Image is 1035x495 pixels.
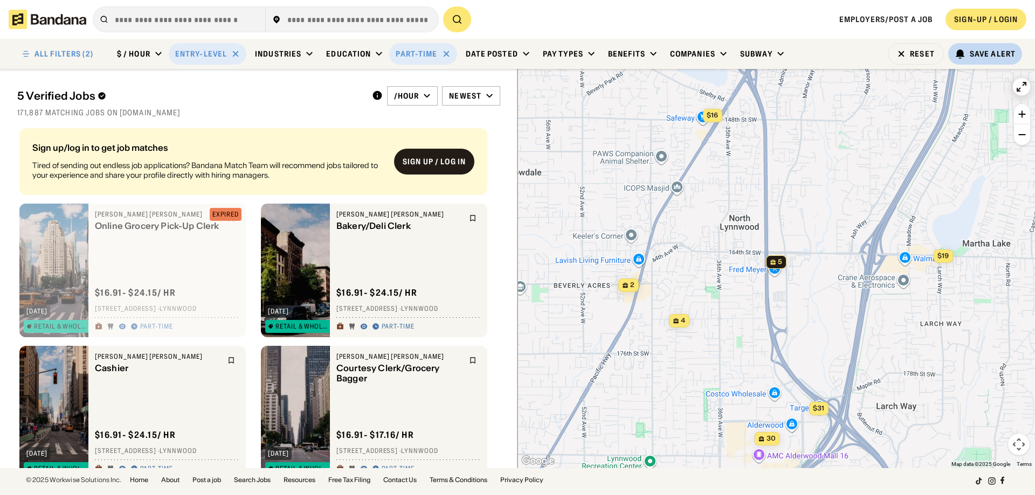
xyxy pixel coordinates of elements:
div: Tired of sending out endless job applications? Bandana Match Team will recommend jobs tailored to... [32,161,385,180]
div: [PERSON_NAME] [PERSON_NAME] [336,352,463,361]
span: $31 [813,404,824,412]
div: [PERSON_NAME] [PERSON_NAME] [95,352,221,361]
div: SIGN-UP / LOGIN [954,15,1018,24]
div: [DATE] [26,450,47,457]
div: Courtesy Clerk/Grocery Bagger [336,363,463,384]
div: Save Alert [970,49,1016,59]
span: 4 [681,316,685,325]
div: [DATE] [268,308,289,315]
div: Industries [255,49,301,59]
div: /hour [394,91,419,101]
img: Bandana logotype [9,10,86,29]
div: Date Posted [466,49,518,59]
div: Retail & Wholesale [275,465,330,472]
div: Newest [449,91,481,101]
a: Contact Us [383,477,417,483]
a: Free Tax Filing [328,477,370,483]
div: [STREET_ADDRESS] · Lynnwood [336,305,481,313]
div: ALL FILTERS (2) [34,50,93,58]
div: Part-time [396,49,437,59]
div: EXPIRED [212,211,239,218]
a: Open this area in Google Maps (opens a new window) [520,454,556,468]
div: Reset [910,50,935,58]
div: Education [326,49,371,59]
span: $16 [707,111,718,119]
a: About [161,477,180,483]
div: grid [17,124,500,468]
div: Part-time [382,323,415,331]
a: Resources [284,477,315,483]
div: 171,887 matching jobs on [DOMAIN_NAME] [17,108,500,117]
div: Pay Types [543,49,583,59]
span: 30 [767,434,776,443]
img: Google [520,454,556,468]
div: Benefits [608,49,645,59]
button: Map camera controls [1008,434,1030,455]
div: Sign up/log in to get job matches [32,143,385,152]
div: [STREET_ADDRESS] · Lynnwood [95,447,239,456]
div: Subway [740,49,772,59]
a: Post a job [192,477,221,483]
div: $ 16.91 - $17.16 / hr [336,429,414,441]
div: $ / hour [117,49,150,59]
div: Sign up / Log in [403,157,466,166]
div: $ 16.91 - $24.15 / hr [336,287,417,298]
span: Map data ©2025 Google [951,461,1010,467]
a: Terms & Conditions [430,477,487,483]
div: Companies [670,49,715,59]
div: [DATE] [268,450,289,457]
span: $19 [937,252,949,260]
div: $ 16.91 - $24.15 / hr [95,429,176,441]
a: Terms (opens in new tab) [1017,461,1032,467]
div: Cashier [95,363,221,373]
div: Retail & Wholesale [34,465,89,472]
div: Retail & Wholesale [275,323,330,330]
div: © 2025 Workwise Solutions Inc. [26,477,121,483]
div: Part-time [140,465,173,473]
div: Bakery/Deli Clerk [336,221,463,231]
div: [STREET_ADDRESS] · Lynnwood [336,447,481,456]
a: Employers/Post a job [839,15,933,24]
a: Search Jobs [234,477,271,483]
div: Entry-Level [175,49,227,59]
div: [PERSON_NAME] [PERSON_NAME] [336,210,463,219]
div: 5 Verified Jobs [17,89,363,102]
span: 2 [630,281,634,290]
a: Privacy Policy [500,477,543,483]
div: Part-time [382,465,415,473]
a: Home [130,477,148,483]
span: 5 [778,257,782,267]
